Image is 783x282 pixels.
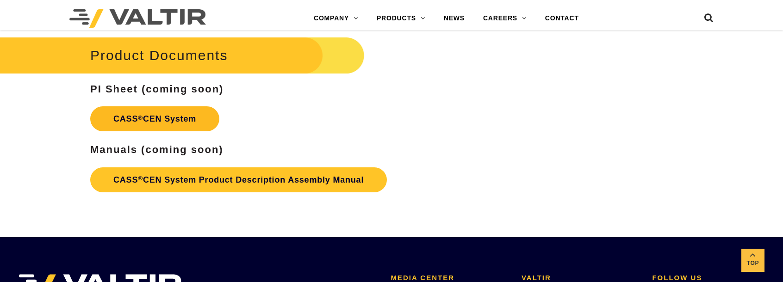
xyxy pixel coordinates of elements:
[69,9,206,28] img: Valtir
[741,258,764,269] span: Top
[391,274,508,282] h2: MEDIA CENTER
[741,249,764,272] a: Top
[304,9,367,28] a: COMPANY
[90,83,224,95] strong: PI Sheet (coming soon)
[652,274,769,282] h2: FOLLOW US
[138,114,143,121] sup: ®
[138,175,143,182] sup: ®
[522,274,639,282] h2: VALTIR
[90,144,224,155] strong: Manuals (coming soon)
[474,9,536,28] a: CAREERS
[435,9,474,28] a: NEWS
[90,106,219,131] a: CASS®CEN System
[367,9,435,28] a: PRODUCTS
[536,9,588,28] a: CONTACT
[90,167,387,192] a: CASS®CEN System Product Description Assembly Manual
